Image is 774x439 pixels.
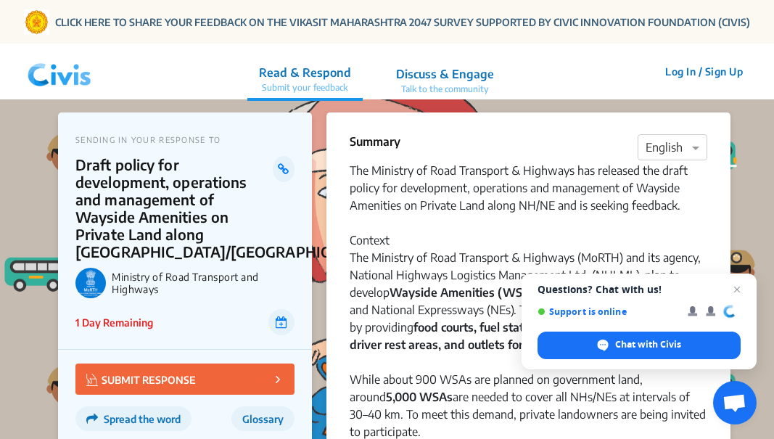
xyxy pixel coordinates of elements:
img: Gom Logo [24,9,49,35]
span: Glossary [242,413,284,425]
p: SUBMIT RESPONSE [86,371,196,387]
img: Vector.jpg [86,374,98,386]
p: Talk to the community [396,83,494,96]
span: Support is online [538,306,678,317]
strong: Wayside Amenities (WSAs) [390,285,540,300]
p: Discuss & Engage [396,65,494,83]
p: Submit your feedback [259,81,351,94]
span: Spread the word [104,413,181,425]
div: The Ministry of Road Transport & Highways has released the draft policy for development, operatio... [350,162,707,231]
img: navlogo.png [22,50,97,94]
span: Questions? Chat with us! [538,284,741,295]
button: SUBMIT RESPONSE [75,364,295,395]
p: Read & Respond [259,64,351,81]
span: Chat with Civis [615,338,681,351]
p: Summary [350,133,400,150]
a: CLICK HERE TO SHARE YOUR FEEDBACK ON THE VIKASIT MAHARASHTRA 2047 SURVEY SUPPORTED BY CIVIC INNOV... [55,15,750,30]
a: Open chat [713,381,757,424]
p: SENDING IN YOUR RESPONSE TO [75,135,295,144]
div: Context [350,231,707,249]
p: Draft policy for development, operations and management of Wayside Amenities on Private Land alon... [75,156,273,260]
button: Glossary [231,406,295,431]
p: 1 Day Remaining [75,315,153,330]
button: Log In / Sign Up [656,60,752,83]
strong: 5,000 WSAs [386,390,453,404]
button: Spread the word [75,406,192,431]
div: The Ministry of Road Transport & Highways (MoRTH) and its agency, National Highways Logistics Man... [350,249,707,371]
img: Ministry of Road Transport and Highways logo [75,268,106,298]
span: Chat with Civis [538,332,741,359]
p: Ministry of Road Transport and Highways [112,271,295,295]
